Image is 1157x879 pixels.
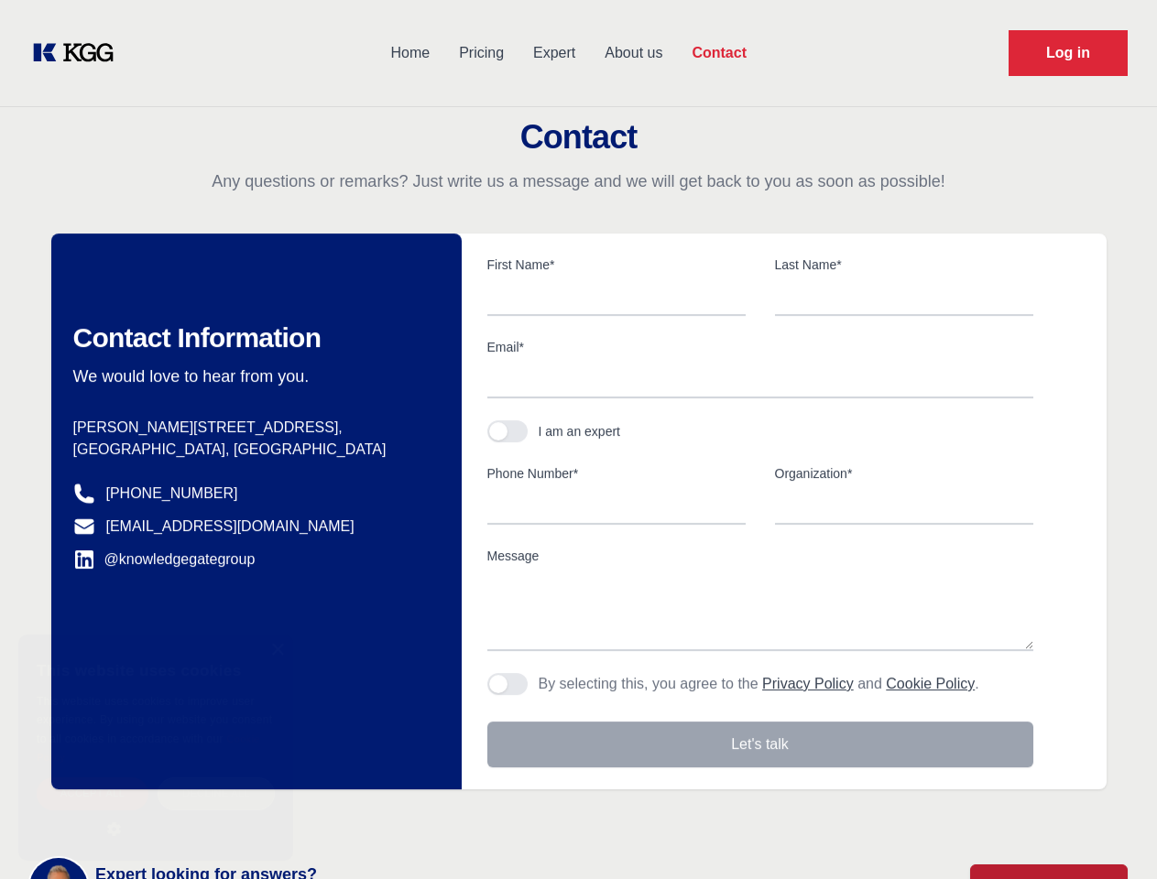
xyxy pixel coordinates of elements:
p: [GEOGRAPHIC_DATA], [GEOGRAPHIC_DATA] [73,439,432,461]
a: Pricing [444,29,518,77]
a: [EMAIL_ADDRESS][DOMAIN_NAME] [106,515,355,537]
a: Privacy Policy [762,676,854,691]
label: Organization* [775,464,1033,483]
label: Email* [487,338,1033,356]
a: Contact [677,29,761,77]
a: Home [376,29,444,77]
label: Last Name* [775,255,1033,274]
h2: Contact Information [73,321,432,354]
div: This website uses cookies [37,648,275,692]
label: Phone Number* [487,464,746,483]
label: First Name* [487,255,746,274]
p: By selecting this, you agree to the and . [539,673,979,695]
label: Message [487,547,1033,565]
a: Request Demo [1009,30,1128,76]
h2: Contact [22,119,1135,156]
button: Let's talk [487,722,1033,767]
iframe: Chat Widget [1065,791,1157,879]
a: Cookie Policy [886,676,975,691]
a: @knowledgegategroup [73,548,256,570]
a: [PHONE_NUMBER] [106,483,238,505]
span: This website uses cookies to improve user experience. By using our website you consent to all coo... [37,695,272,745]
p: [PERSON_NAME][STREET_ADDRESS], [73,417,432,439]
a: Cookie Policy [37,733,260,763]
p: Any questions or remarks? Just write us a message and we will get back to you as soon as possible! [22,170,1135,192]
div: Close [270,644,284,657]
div: I am an expert [539,422,621,440]
p: We would love to hear from you. [73,365,432,387]
div: Accept all [37,777,148,809]
a: Expert [518,29,590,77]
a: About us [590,29,677,77]
div: Decline all [158,777,275,809]
a: KOL Knowledge Platform: Talk to Key External Experts (KEE) [29,38,128,68]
